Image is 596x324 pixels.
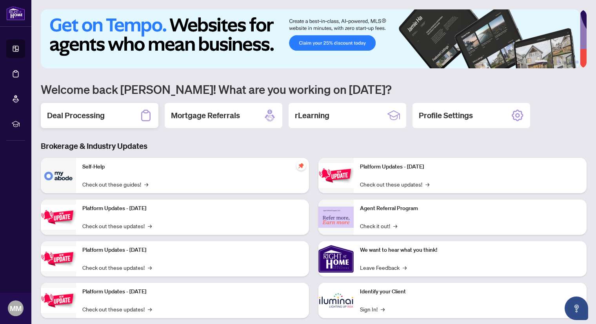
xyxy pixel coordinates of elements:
span: → [393,221,397,230]
p: Agent Referral Program [360,204,580,213]
h2: rLearning [295,110,329,121]
button: 4 [563,60,566,64]
p: Platform Updates - [DATE] [82,246,303,254]
img: Agent Referral Program [318,207,354,228]
img: We want to hear what you think! [318,241,354,276]
h2: Mortgage Referrals [171,110,240,121]
img: Slide 0 [41,9,580,68]
button: 3 [557,60,560,64]
span: → [425,180,429,189]
p: Platform Updates - [DATE] [82,204,303,213]
img: logo [6,6,25,20]
span: → [381,305,385,313]
a: Check out these updates!→ [82,305,152,313]
h1: Welcome back [PERSON_NAME]! What are you working on [DATE]? [41,82,587,97]
span: MM [10,303,22,314]
span: → [148,263,152,272]
a: Check out these guides!→ [82,180,148,189]
span: → [144,180,148,189]
a: Check out these updates!→ [360,180,429,189]
p: Platform Updates - [DATE] [360,163,580,171]
p: We want to hear what you think! [360,246,580,254]
a: Check it out!→ [360,221,397,230]
img: Platform Updates - September 16, 2025 [41,205,76,229]
button: 6 [576,60,579,64]
img: Identify your Client [318,283,354,318]
button: 1 [535,60,547,64]
img: Platform Updates - July 21, 2025 [41,246,76,271]
span: → [403,263,407,272]
span: pushpin [296,161,306,170]
a: Leave Feedback→ [360,263,407,272]
span: → [148,221,152,230]
a: Sign In!→ [360,305,385,313]
span: → [148,305,152,313]
img: Self-Help [41,158,76,193]
button: 2 [551,60,554,64]
button: Open asap [565,297,588,320]
a: Check out these updates!→ [82,221,152,230]
img: Platform Updates - June 23, 2025 [318,163,354,188]
p: Platform Updates - [DATE] [82,287,303,296]
h2: Deal Processing [47,110,105,121]
h2: Profile Settings [419,110,473,121]
p: Identify your Client [360,287,580,296]
h3: Brokerage & Industry Updates [41,141,587,152]
button: 5 [569,60,572,64]
a: Check out these updates!→ [82,263,152,272]
p: Self-Help [82,163,303,171]
img: Platform Updates - July 8, 2025 [41,288,76,313]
